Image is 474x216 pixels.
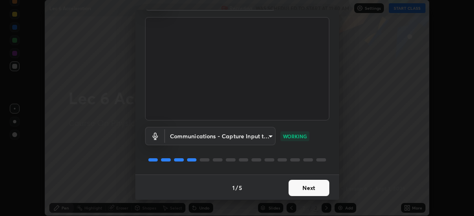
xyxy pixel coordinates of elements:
h4: 5 [239,183,242,192]
div: Cam Link 4K (0fd9:0066) [165,127,276,145]
h4: / [236,183,238,192]
h4: 1 [232,183,235,192]
p: WORKING [283,133,307,140]
button: Next [289,180,329,196]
